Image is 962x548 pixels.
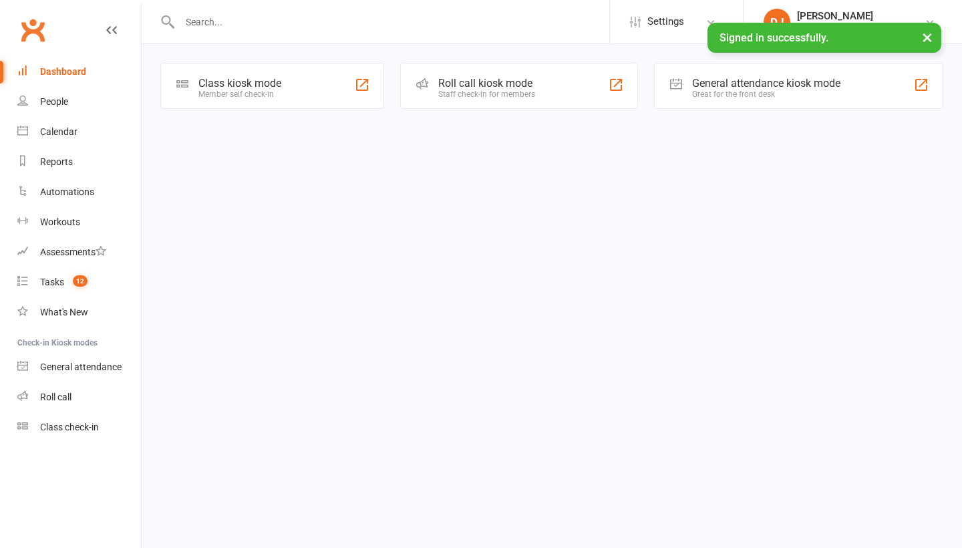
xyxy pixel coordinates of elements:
[17,297,141,327] a: What's New
[797,10,925,22] div: [PERSON_NAME]
[40,96,68,107] div: People
[17,87,141,117] a: People
[17,237,141,267] a: Assessments
[198,77,281,90] div: Class kiosk mode
[17,57,141,87] a: Dashboard
[17,207,141,237] a: Workouts
[73,275,88,287] span: 12
[17,412,141,442] a: Class kiosk mode
[797,22,925,34] div: Bulldog Gym Castle Hill Pty Ltd
[719,31,828,44] span: Signed in successfully.
[40,156,73,167] div: Reports
[17,267,141,297] a: Tasks 12
[647,7,684,37] span: Settings
[764,9,790,35] div: DJ
[40,277,64,287] div: Tasks
[40,126,77,137] div: Calendar
[40,362,122,372] div: General attendance
[40,247,106,257] div: Assessments
[17,382,141,412] a: Roll call
[40,392,71,402] div: Roll call
[40,66,86,77] div: Dashboard
[176,13,609,31] input: Search...
[198,90,281,99] div: Member self check-in
[692,90,840,99] div: Great for the front desk
[40,307,88,317] div: What's New
[17,352,141,382] a: General attendance kiosk mode
[40,217,80,227] div: Workouts
[915,23,939,51] button: ×
[438,90,535,99] div: Staff check-in for members
[16,13,49,47] a: Clubworx
[17,177,141,207] a: Automations
[40,186,94,197] div: Automations
[40,422,99,432] div: Class check-in
[692,77,840,90] div: General attendance kiosk mode
[438,77,535,90] div: Roll call kiosk mode
[17,147,141,177] a: Reports
[17,117,141,147] a: Calendar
